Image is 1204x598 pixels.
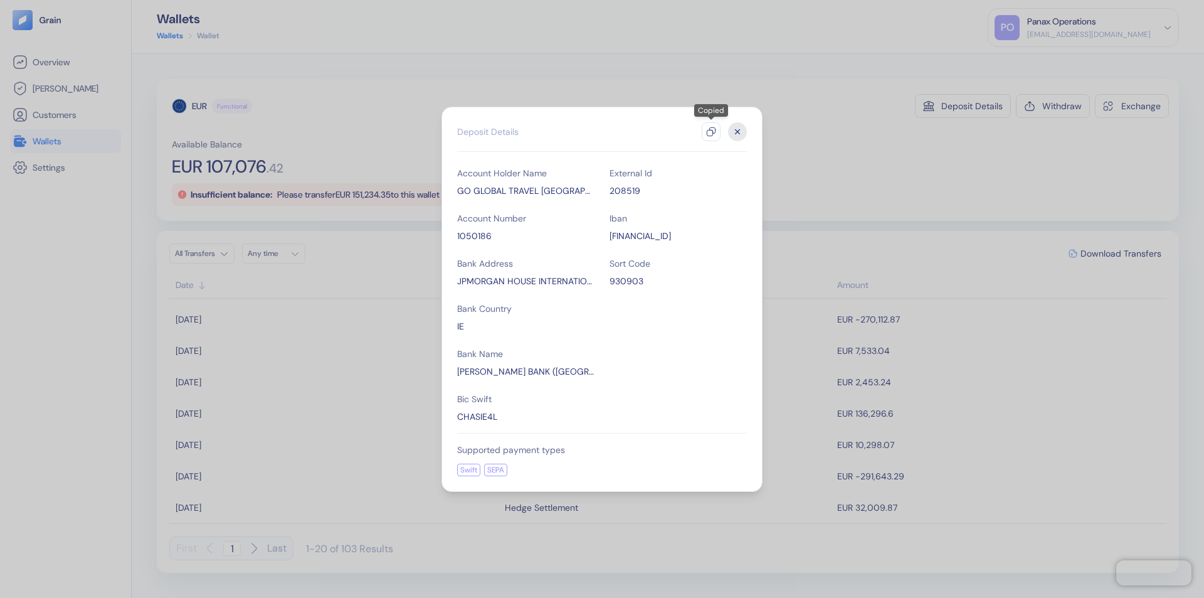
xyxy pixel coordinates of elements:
div: Copied [694,104,728,117]
div: Bank Country [457,302,594,315]
div: Account Holder Name [457,167,594,179]
div: Iban [610,212,747,225]
div: Bank Name [457,348,594,360]
div: Account Number [457,212,594,225]
div: J.P. MORGAN BANK (IRELAND) PLC [457,365,594,378]
div: CHASIE4L [457,410,594,423]
div: External Id [610,167,747,179]
div: Sort Code [610,257,747,270]
div: IE72CHAS93090301050186 [610,230,747,242]
div: Deposit Details [457,125,519,138]
div: 1050186 [457,230,594,242]
div: Swift [457,464,480,476]
div: Supported payment types [457,444,747,456]
div: SEPA [484,464,507,476]
div: 208519 [610,184,747,197]
div: GO GLOBAL TRAVEL BULGARIA EOOD Interpay [457,184,594,197]
div: IE [457,320,594,333]
div: Bic Swift [457,393,594,405]
div: JPMORGAN HOUSE INTERNATIONAL FINANCIAL SERVICES CENTRE,Dublin 1,Ireland [457,275,594,287]
div: Bank Address [457,257,594,270]
div: 930903 [610,275,747,287]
